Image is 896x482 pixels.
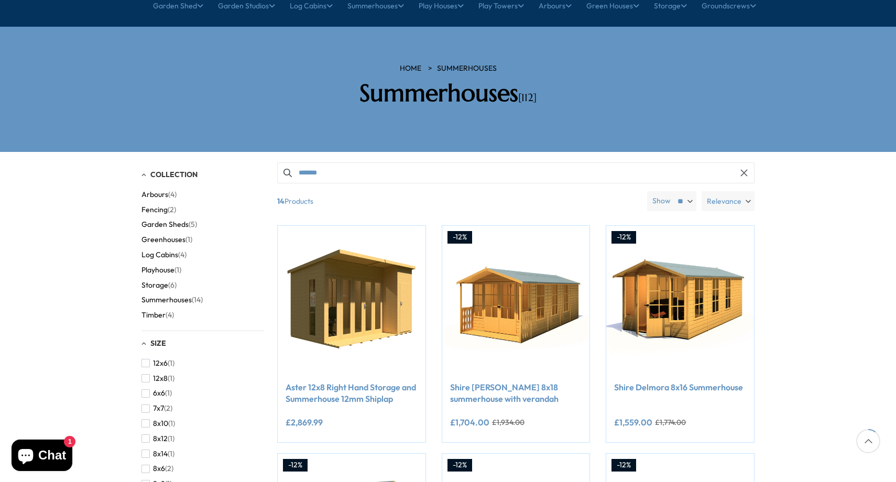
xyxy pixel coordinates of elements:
[141,292,203,308] button: Summerhouses (14)
[141,266,174,275] span: Playhouse
[492,419,525,426] del: £1,934.00
[707,191,741,211] span: Relevance
[450,381,582,405] a: Shire [PERSON_NAME] 8x18 summerhouse with verandah
[153,434,168,443] span: 8x12
[702,191,755,211] label: Relevance
[153,374,168,383] span: 12x8
[400,63,421,74] a: HOME
[655,419,686,426] del: £1,774.00
[141,220,189,229] span: Garden Sheds
[518,91,537,104] span: [112]
[141,217,197,232] button: Garden Sheds (5)
[614,381,746,393] a: Shire Delmora 8x16 Summerhouse
[8,440,75,474] inbox-online-store-chat: Shopify online store chat
[168,190,177,199] span: (4)
[141,281,168,290] span: Storage
[153,404,164,413] span: 7x7
[168,374,174,383] span: (1)
[168,434,174,443] span: (1)
[174,266,181,275] span: (1)
[164,404,172,413] span: (2)
[141,386,172,401] button: 6x6
[447,459,472,472] div: -12%
[286,418,323,426] ins: £2,869.99
[168,450,174,458] span: (1)
[141,232,192,247] button: Greenhouses (1)
[141,262,181,278] button: Playhouse (1)
[277,162,755,183] input: Search products
[141,416,175,431] button: 8x10
[141,247,187,262] button: Log Cabins (4)
[141,308,174,323] button: Timber (4)
[614,418,652,426] ins: £1,559.00
[273,191,643,211] span: Products
[150,338,166,348] span: Size
[141,190,168,199] span: Arbours
[141,205,168,214] span: Fencing
[277,191,285,211] b: 14
[606,226,754,374] img: Shire Delmora 8x16 Summerhouse - Best Shed
[141,311,166,320] span: Timber
[168,281,177,290] span: (6)
[611,231,636,244] div: -12%
[652,196,671,206] label: Show
[141,202,176,217] button: Fencing (2)
[141,446,174,462] button: 8x14
[166,311,174,320] span: (4)
[153,419,168,428] span: 8x10
[141,235,185,244] span: Greenhouses
[437,63,497,74] a: Summerhouses
[165,464,173,473] span: (2)
[450,418,489,426] ins: £1,704.00
[192,295,203,304] span: (14)
[442,226,590,374] img: Shire Delamora 8x18 summerhouse with verandah - Best Shed
[165,389,172,398] span: (1)
[168,359,174,368] span: (1)
[286,381,418,405] a: Aster 12x8 Right Hand Storage and Summerhouse 12mm Shiplap
[153,389,165,398] span: 6x6
[141,371,174,386] button: 12x8
[185,235,192,244] span: (1)
[153,359,168,368] span: 12x6
[299,79,597,107] h2: Summerhouses
[141,295,192,304] span: Summerhouses
[447,231,472,244] div: -12%
[141,278,177,293] button: Storage (6)
[141,356,174,371] button: 12x6
[189,220,197,229] span: (5)
[141,250,178,259] span: Log Cabins
[178,250,187,259] span: (4)
[141,187,177,202] button: Arbours (4)
[168,419,175,428] span: (1)
[141,431,174,446] button: 8x12
[611,459,636,472] div: -12%
[168,205,176,214] span: (2)
[141,401,172,416] button: 7x7
[153,450,168,458] span: 8x14
[141,461,173,476] button: 8x6
[153,464,165,473] span: 8x6
[150,170,198,179] span: Collection
[283,459,308,472] div: -12%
